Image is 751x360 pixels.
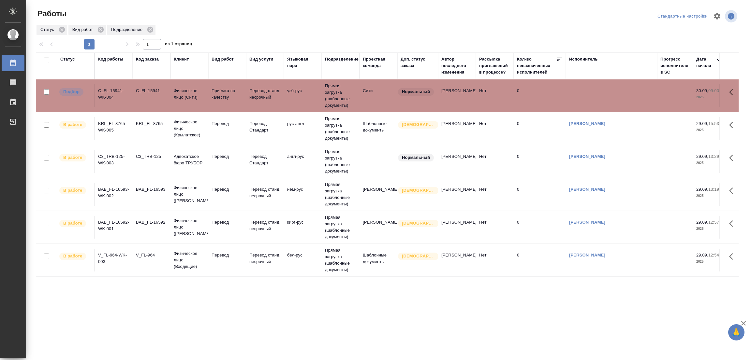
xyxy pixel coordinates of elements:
[696,160,722,166] p: 2025
[708,121,719,126] p: 15:53
[476,84,514,107] td: Нет
[660,56,690,76] div: Прогресс исполнителя в SC
[174,153,205,166] p: Адвокатское бюро ТРУБОР
[212,219,243,226] p: Перевод
[95,249,133,271] td: V_FL-964-WK-003
[360,183,397,206] td: [PERSON_NAME]
[402,253,434,259] p: [DEMOGRAPHIC_DATA]
[63,89,80,95] p: Подбор
[708,154,719,159] p: 13:29
[174,250,205,270] p: Физическое лицо (Входящие)
[136,120,167,127] div: KRL_FL-8765
[441,56,473,76] div: Автор последнего изменения
[696,154,708,159] p: 29.09,
[708,220,719,225] p: 12:57
[95,117,133,140] td: KRL_FL-8765-WK-005
[696,258,722,265] p: 2025
[95,84,133,107] td: C_FL-15941-WK-004
[476,249,514,271] td: Нет
[212,252,243,258] p: Перевод
[63,253,82,259] p: В работе
[212,186,243,193] p: Перевод
[360,249,397,271] td: Шаблонные документы
[59,88,91,96] div: Можно подбирать исполнителей
[517,56,556,76] div: Кол-во неназначенных исполнителей
[284,249,322,271] td: бел-рус
[656,11,709,21] div: split button
[322,211,360,243] td: Прямая загрузка (шаблонные документы)
[696,127,722,133] p: 2025
[708,187,719,192] p: 13:19
[476,117,514,140] td: Нет
[514,150,566,173] td: 0
[479,56,510,76] div: Рассылка приглашений в процессе?
[59,252,91,261] div: Исполнитель выполняет работу
[438,150,476,173] td: [PERSON_NAME]
[322,79,360,112] td: Прямая загрузка (шаблонные документы)
[63,220,82,227] p: В работе
[59,219,91,228] div: Исполнитель выполняет работу
[63,154,82,161] p: В работе
[249,88,281,101] p: Перевод станд. несрочный
[402,220,434,227] p: [DEMOGRAPHIC_DATA]
[36,8,66,19] span: Работы
[696,56,716,69] div: Дата начала
[728,324,744,340] button: 🙏
[708,253,719,257] p: 12:54
[709,8,725,24] span: Настроить таблицу
[322,178,360,211] td: Прямая загрузка (шаблонные документы)
[360,117,397,140] td: Шаблонные документы
[725,10,739,22] span: Посмотреть информацию
[696,193,722,199] p: 2025
[136,186,167,193] div: BAB_FL-16593
[174,185,205,204] p: Физическое лицо ([PERSON_NAME])
[402,187,434,194] p: [DEMOGRAPHIC_DATA]
[72,26,95,33] p: Вид работ
[322,244,360,276] td: Прямая загрузка (шаблонные документы)
[476,183,514,206] td: Нет
[725,150,741,166] button: Здесь прячутся важные кнопки
[59,186,91,195] div: Исполнитель выполняет работу
[476,150,514,173] td: Нет
[287,56,318,69] div: Языковая пара
[569,154,605,159] a: [PERSON_NAME]
[402,121,434,128] p: [DEMOGRAPHIC_DATA]
[95,216,133,239] td: BAB_FL-16592-WK-001
[249,252,281,265] p: Перевод станд. несрочный
[438,216,476,239] td: [PERSON_NAME]
[249,186,281,199] p: Перевод станд. несрочный
[59,153,91,162] div: Исполнитель выполняет работу
[402,154,430,161] p: Нормальный
[363,56,394,69] div: Проектная команда
[249,120,281,133] p: Перевод Стандарт
[212,88,243,101] p: Приёмка по качеству
[514,117,566,140] td: 0
[284,183,322,206] td: нем-рус
[514,216,566,239] td: 0
[569,220,605,225] a: [PERSON_NAME]
[696,220,708,225] p: 29.09,
[98,56,123,62] div: Код работы
[284,150,322,173] td: англ-рус
[107,25,155,35] div: Подразделение
[514,249,566,271] td: 0
[136,252,167,258] div: V_FL-964
[725,216,741,231] button: Здесь прячутся важные кнопки
[725,183,741,199] button: Здесь прячутся важные кнопки
[136,153,167,160] div: C3_TRB-125
[569,253,605,257] a: [PERSON_NAME]
[514,84,566,107] td: 0
[438,249,476,271] td: [PERSON_NAME]
[696,88,708,93] p: 30.09,
[402,89,430,95] p: Нормальный
[95,150,133,173] td: C3_TRB-125-WK-003
[174,56,189,62] div: Клиент
[696,253,708,257] p: 29.09,
[731,325,742,339] span: 🙏
[95,183,133,206] td: BAB_FL-16593-WK-002
[212,56,234,62] div: Вид работ
[725,84,741,100] button: Здесь прячутся важные кнопки
[136,56,159,62] div: Код заказа
[212,120,243,127] p: Перевод
[174,88,205,101] p: Физическое лицо (Сити)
